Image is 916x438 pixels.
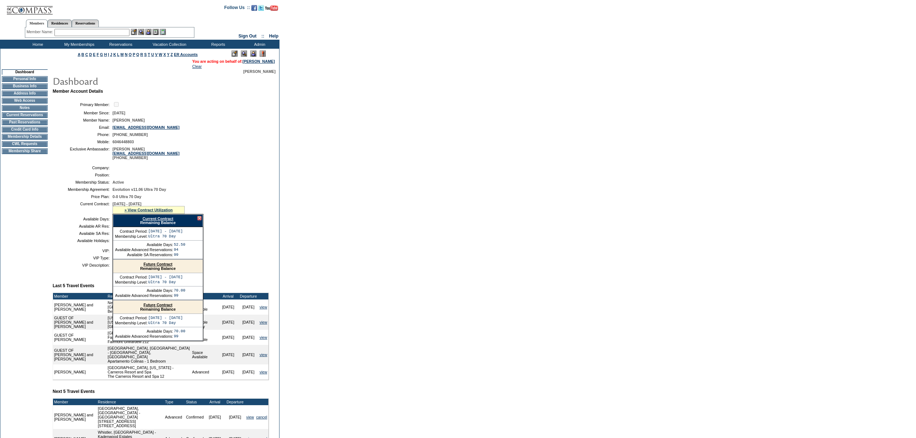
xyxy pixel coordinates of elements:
td: Space Available [191,299,218,315]
a: Subscribe to our YouTube Channel [265,7,278,12]
td: Membership Level: [115,234,147,238]
td: Space Available Holiday [191,315,218,330]
td: Nevis, [GEOGRAPHIC_DATA] - [GEOGRAPHIC_DATA] Beach House 4 [106,299,191,315]
a: view [260,320,267,324]
a: J [110,52,112,57]
td: [GEOGRAPHIC_DATA], [US_STATE] - Carneros Resort and Spa The Carneros Resort and Spa 12 [106,364,191,380]
td: Available SA Res: [56,231,110,236]
span: 6046448803 [113,140,134,144]
td: [DATE] [218,330,238,345]
td: 94 [174,248,185,252]
img: Follow us on Twitter [258,5,264,11]
td: Notes [2,105,48,111]
img: Reservations [153,29,159,35]
td: [GEOGRAPHIC_DATA], [GEOGRAPHIC_DATA] - [GEOGRAPHIC_DATA], [GEOGRAPHIC_DATA] Apartamento Colinas -... [106,345,191,364]
td: VIP Type: [56,256,110,260]
a: Residences [48,19,72,27]
td: Available Holidays: [56,238,110,243]
a: Clear [192,64,202,69]
td: Membership Level: [115,321,147,325]
img: Edit Mode [232,51,238,57]
td: [US_STATE][GEOGRAPHIC_DATA], [US_STATE][GEOGRAPHIC_DATA] [GEOGRAPHIC_DATA] [106,315,191,330]
img: pgTtlDashboard.gif [52,74,197,88]
td: Member Name: [56,118,110,122]
td: GUEST OF [PERSON_NAME] and [PERSON_NAME] [53,315,106,330]
td: Ultra 70 Day [148,321,183,325]
a: view [260,305,267,309]
td: [DATE] [205,405,225,429]
td: Exclusive Ambassador: [56,147,110,160]
a: Future Contract [144,303,172,307]
td: Advanced [164,405,185,429]
td: Reports [197,40,238,49]
td: Contract Period: [115,316,147,320]
td: Contract Period: [115,275,147,279]
td: Email: [56,125,110,130]
a: M [120,52,124,57]
a: view [260,370,267,374]
span: [PHONE_NUMBER] [113,132,148,137]
img: Subscribe to our YouTube Channel [265,5,278,11]
td: Space Available [191,330,218,345]
td: [DATE] [238,364,259,380]
td: Current Contract: [56,202,110,214]
td: Dashboard [2,69,48,75]
a: U [151,52,154,57]
a: Reservations [72,19,99,27]
a: ER Accounts [174,52,198,57]
td: Vacation Collection [141,40,197,49]
a: N [125,52,128,57]
img: View [138,29,144,35]
a: Current Contract [142,216,173,221]
td: Arrival [205,399,225,405]
td: Mobile: [56,140,110,144]
a: F [97,52,99,57]
td: Space Available [191,345,218,364]
span: [DATE] - [DATE] [113,202,141,206]
td: Type [191,293,218,299]
span: [PERSON_NAME] [113,118,145,122]
a: Follow us on Twitter [258,7,264,12]
a: G [100,52,103,57]
td: VIP: [56,249,110,253]
td: Available Days: [56,217,110,221]
td: Available Days: [115,242,173,247]
td: Current Reservations [2,112,48,118]
td: Ultra 70 Day [148,280,183,284]
a: I [108,52,109,57]
span: [PERSON_NAME] [PHONE_NUMBER] [113,147,180,160]
td: Price Plan: [56,194,110,199]
td: 99 [174,334,185,338]
div: Remaining Balance [113,301,203,314]
a: view [260,352,267,357]
td: Departure [238,293,259,299]
img: b_calculator.gif [160,29,166,35]
img: Impersonate [250,51,256,57]
a: Y [167,52,169,57]
a: [EMAIL_ADDRESS][DOMAIN_NAME] [113,125,180,130]
a: [EMAIL_ADDRESS][DOMAIN_NAME] [113,151,180,156]
img: Become our fan on Facebook [251,5,257,11]
b: Member Account Details [53,89,103,94]
a: S [144,52,147,57]
b: Next 5 Travel Events [53,389,95,394]
td: Advanced [191,364,218,380]
td: Available SA Reservations: [115,253,173,257]
td: Departure [225,399,245,405]
td: Primary Member: [56,101,110,108]
td: 52.50 [174,242,185,247]
a: P [133,52,135,57]
td: Admin [238,40,279,49]
a: X [163,52,166,57]
td: [DATE] [218,315,238,330]
td: Available Days: [115,329,173,333]
td: Residence [97,399,164,405]
td: Available Advanced Reservations: [115,293,173,298]
td: [DATE] [238,345,259,364]
td: [GEOGRAPHIC_DATA], [GEOGRAPHIC_DATA] - [GEOGRAPHIC_DATA][STREET_ADDRESS] [STREET_ADDRESS] [97,405,164,429]
td: Membership Status: [56,180,110,184]
td: [DATE] - [DATE] [148,229,183,233]
td: Home [16,40,58,49]
td: Follow Us :: [224,4,250,13]
td: GUEST OF [PERSON_NAME] [53,330,106,345]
